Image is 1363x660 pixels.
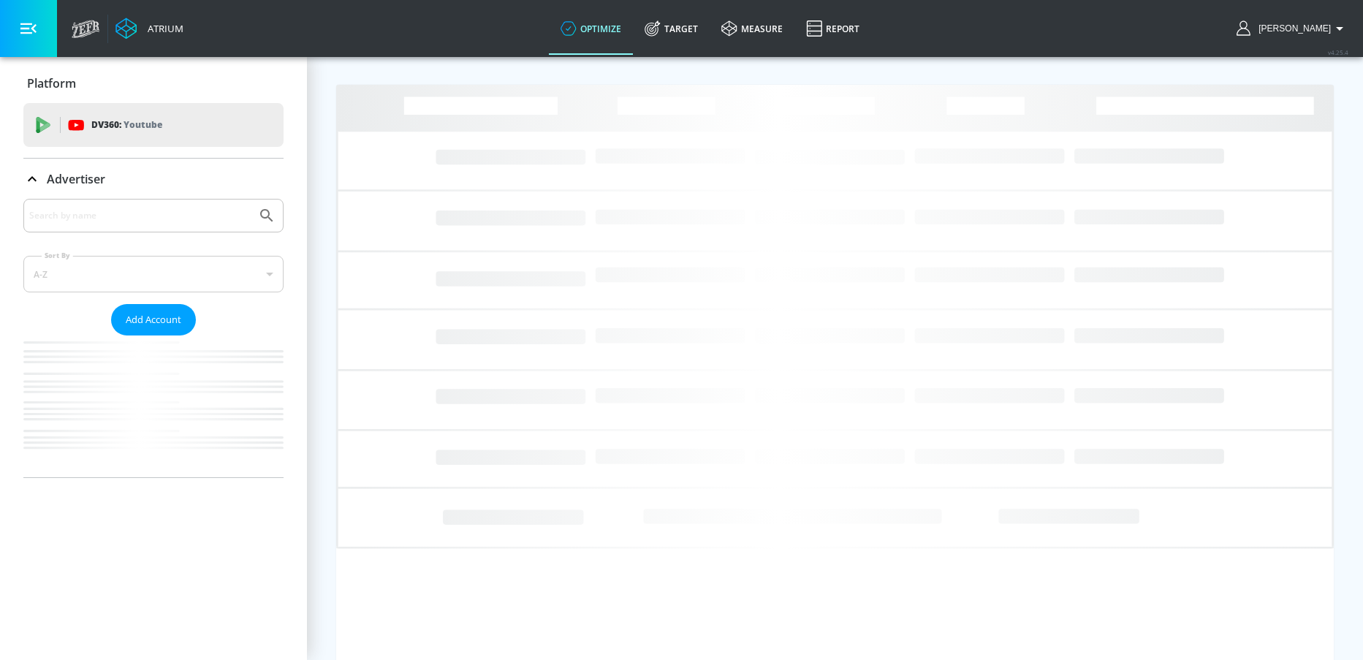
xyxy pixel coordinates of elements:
[27,75,76,91] p: Platform
[42,251,73,260] label: Sort By
[794,2,871,55] a: Report
[126,311,181,328] span: Add Account
[710,2,794,55] a: measure
[91,117,162,133] p: DV360:
[23,159,284,200] div: Advertiser
[124,117,162,132] p: Youtube
[115,18,183,39] a: Atrium
[1237,20,1348,37] button: [PERSON_NAME]
[549,2,633,55] a: optimize
[23,103,284,147] div: DV360: Youtube
[23,63,284,104] div: Platform
[142,22,183,35] div: Atrium
[23,199,284,477] div: Advertiser
[23,256,284,292] div: A-Z
[47,171,105,187] p: Advertiser
[111,304,196,335] button: Add Account
[633,2,710,55] a: Target
[1253,23,1331,34] span: login as: sarah.grindle@zefr.com
[1328,48,1348,56] span: v 4.25.4
[29,206,251,225] input: Search by name
[23,335,284,477] nav: list of Advertiser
